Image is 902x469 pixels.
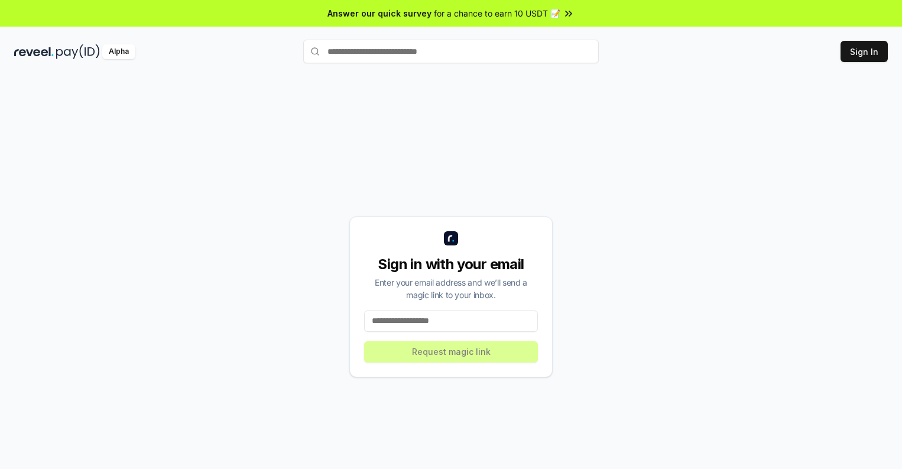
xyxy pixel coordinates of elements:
[327,7,431,20] span: Answer our quick survey
[364,276,538,301] div: Enter your email address and we’ll send a magic link to your inbox.
[364,255,538,274] div: Sign in with your email
[14,44,54,59] img: reveel_dark
[56,44,100,59] img: pay_id
[102,44,135,59] div: Alpha
[434,7,560,20] span: for a chance to earn 10 USDT 📝
[841,41,888,62] button: Sign In
[444,231,458,245] img: logo_small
